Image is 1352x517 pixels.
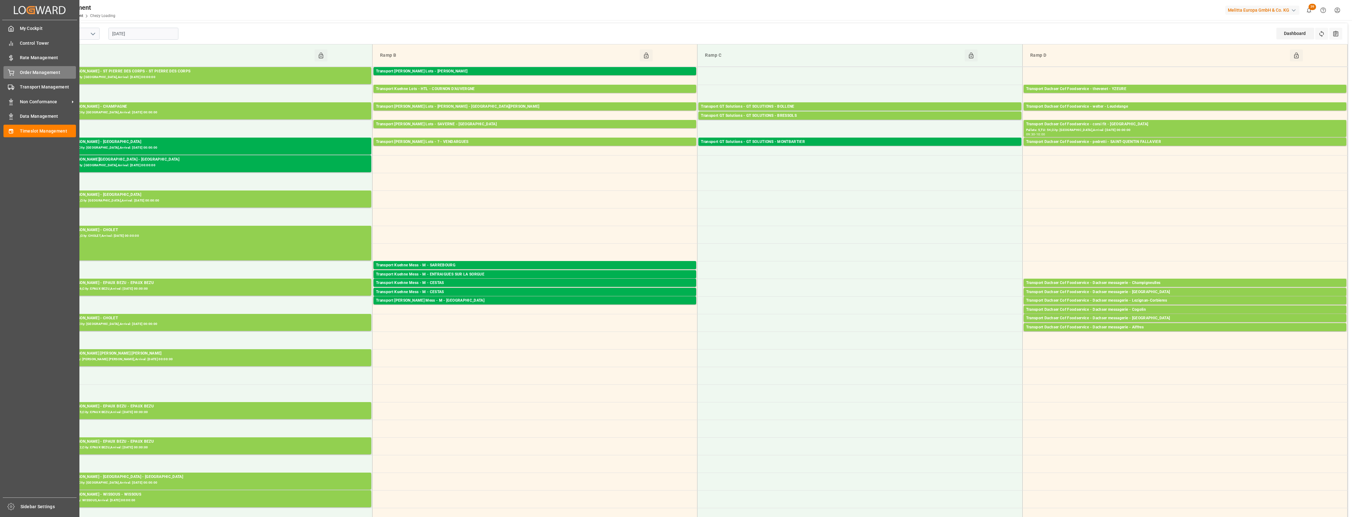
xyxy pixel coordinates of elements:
[3,37,76,49] a: Control Tower
[51,198,369,203] div: Pallets: 24,TU: 810,City: [GEOGRAPHIC_DATA],Arrival: [DATE] 00:00:00
[3,81,76,93] a: Transport Management
[51,357,369,362] div: Pallets: ,TU: 59,City: [PERSON_NAME] [PERSON_NAME],Arrival: [DATE] 00:00:00
[3,125,76,137] a: Timeslot Management
[51,110,369,115] div: Pallets: 4,TU: 350,City: [GEOGRAPHIC_DATA],Arrival: [DATE] 00:00:00
[701,110,1019,115] div: Pallets: 2,TU: ,City: BOLLENE,Arrival: [DATE] 00:00:00
[51,491,369,498] div: Transport [PERSON_NAME] - WISSOUS - WISSOUS
[376,298,694,304] div: Transport [PERSON_NAME] Mess - M - [GEOGRAPHIC_DATA]
[51,227,369,233] div: Transport [PERSON_NAME] - CHOLET
[51,403,369,410] div: Transport [PERSON_NAME] - EPAUX BEZU - EPAUX BEZU
[1028,49,1290,61] div: Ramp D
[51,498,369,503] div: Pallets: 10,TU: ,City: WISSOUS,Arrival: [DATE] 00:00:00
[701,139,1019,145] div: Transport GT Solutions - GT SOLUTIONS - MONTBARTIER
[51,192,369,198] div: Transport [PERSON_NAME] - [GEOGRAPHIC_DATA]
[1036,133,1045,136] div: 10:00
[1026,145,1344,151] div: Pallets: 1,TU: 38,City: [GEOGRAPHIC_DATA][PERSON_NAME],Arrival: [DATE] 00:00:00
[3,110,76,122] a: Data Management
[1026,139,1344,145] div: Transport Dachser Cof Foodservice - pedretti - SAINT-QUENTIN FALLAVIER
[376,75,694,80] div: Pallets: 10,TU: ,City: CARQUEFOU,Arrival: [DATE] 00:00:00
[1309,4,1316,10] span: 39
[376,145,694,151] div: Pallets: 17,TU: 544,City: [GEOGRAPHIC_DATA],Arrival: [DATE] 00:00:00
[51,286,369,292] div: Pallets: 53,TU: 1146,City: EPAUX BEZU,Arrival: [DATE] 00:00:00
[376,295,694,301] div: Pallets: 1,TU: 36,City: [GEOGRAPHIC_DATA],Arrival: [DATE] 00:00:00
[1026,321,1344,327] div: Pallets: 1,TU: 60,City: [GEOGRAPHIC_DATA],Arrival: [DATE] 00:00:00
[51,156,369,163] div: Transport [PERSON_NAME][GEOGRAPHIC_DATA] - [GEOGRAPHIC_DATA]
[20,40,76,47] span: Control Tower
[1026,121,1344,128] div: Transport Dachser Cof Foodservice - corsi fit - [GEOGRAPHIC_DATA]
[20,99,70,105] span: Non Conformance
[51,474,369,480] div: Transport [PERSON_NAME] - [GEOGRAPHIC_DATA] - [GEOGRAPHIC_DATA]
[3,22,76,35] a: My Cockpit
[1026,315,1344,321] div: Transport Dachser Cof Foodservice - Dachser messagerie - [GEOGRAPHIC_DATA]
[51,350,369,357] div: Transport [PERSON_NAME] [PERSON_NAME] [PERSON_NAME]
[376,289,694,295] div: Transport Kuehne Mess - M - CESTAS
[1026,307,1344,313] div: Transport Dachser Cof Foodservice - Dachser messagerie - Cogolin
[20,84,76,90] span: Transport Management
[1225,4,1302,16] button: Melitta Europa GmbH & Co. KG
[1276,28,1314,39] div: Dashboard
[702,49,965,61] div: Ramp C
[3,66,76,78] a: Order Management
[51,139,369,145] div: Transport [PERSON_NAME] - [GEOGRAPHIC_DATA]
[51,445,369,450] div: Pallets: 21,TU: 1942,City: EPAUX BEZU,Arrival: [DATE] 00:00:00
[1316,3,1330,17] button: Help Center
[51,439,369,445] div: Transport [PERSON_NAME] - EPAUX BEZU - EPAUX BEZU
[376,278,694,283] div: Pallets: ,TU: 96,City: ENTRAIGUES SUR LA SORGUE,Arrival: [DATE] 00:00:00
[376,110,694,115] div: Pallets: ,TU: 71,City: [GEOGRAPHIC_DATA][PERSON_NAME],Arrival: [DATE] 00:00:00
[1026,92,1344,98] div: Pallets: 10,TU: 12,City: YZEURE,Arrival: [DATE] 00:00:00
[376,121,694,128] div: Transport [PERSON_NAME] Lots - SAVERNE - [GEOGRAPHIC_DATA]
[1035,133,1036,136] div: -
[1026,286,1344,292] div: Pallets: ,TU: 2,City: [GEOGRAPHIC_DATA],Arrival: [DATE] 00:00:00
[1026,331,1344,336] div: Pallets: 1,TU: 80,City: Aiffres,Arrival: [DATE] 00:00:00
[88,29,97,39] button: open menu
[3,52,76,64] a: Rate Management
[51,280,369,286] div: Transport [PERSON_NAME] - EPAUX BEZU - EPAUX BEZU
[20,113,76,120] span: Data Management
[376,280,694,286] div: Transport Kuehne Mess - M - CESTAS
[376,92,694,98] div: Pallets: 6,TU: 192,City: COURNON D'AUVERGNE,Arrival: [DATE] 00:00:00
[51,68,369,75] div: Transport [PERSON_NAME] - ST PIERRE DES CORPS - ST PIERRE DES CORPS
[51,104,369,110] div: Transport [PERSON_NAME] - CHAMPAGNE
[1225,6,1299,15] div: Melitta Europa GmbH & Co. KG
[51,163,369,168] div: Pallets: 2,TU: 56,City: [GEOGRAPHIC_DATA],Arrival: [DATE] 00:00:00
[1026,110,1344,115] div: Pallets: 10,TU: ,City: [GEOGRAPHIC_DATA],Arrival: [DATE] 00:00:00
[1026,295,1344,301] div: Pallets: 2,TU: 4,City: [GEOGRAPHIC_DATA],Arrival: [DATE] 00:00:00
[51,315,369,321] div: Transport [PERSON_NAME] - CHOLET
[1026,289,1344,295] div: Transport Dachser Cof Foodservice - Dachser messagerie - [GEOGRAPHIC_DATA]
[1026,304,1344,309] div: Pallets: 3,TU: ,City: Lezignan-[GEOGRAPHIC_DATA],Arrival: [DATE] 00:00:00
[20,25,76,32] span: My Cockpit
[20,503,77,510] span: Sidebar Settings
[376,128,694,133] div: Pallets: 2,TU: ,City: SARREBOURG,Arrival: [DATE] 00:00:00
[51,75,369,80] div: Pallets: ,TU: 455,City: [GEOGRAPHIC_DATA],Arrival: [DATE] 00:00:00
[51,145,369,151] div: Pallets: 25,TU: 60,City: [GEOGRAPHIC_DATA],Arrival: [DATE] 00:00:00
[376,262,694,269] div: Transport Kuehne Mess - M - SARREBOURG
[376,304,694,309] div: Pallets: ,TU: 36,City: [GEOGRAPHIC_DATA],Arrival: [DATE] 00:00:00
[1302,3,1316,17] button: show 39 new notifications
[51,233,369,239] div: Pallets: 17,TU: 713,City: CHOLET,Arrival: [DATE] 00:00:00
[1026,133,1035,136] div: 09:30
[376,68,694,75] div: Transport [PERSON_NAME] Lots - [PERSON_NAME]
[701,145,1019,151] div: Pallets: 1,TU: 112,City: MONTBARTIER,Arrival: [DATE] 00:00:00
[1026,313,1344,318] div: Pallets: 1,TU: 26,City: [GEOGRAPHIC_DATA],Arrival: [DATE] 00:00:00
[1026,298,1344,304] div: Transport Dachser Cof Foodservice - Dachser messagerie - Lezignan-Corbieres
[378,49,640,61] div: Ramp B
[52,49,315,61] div: Ramp A
[376,271,694,278] div: Transport Kuehne Mess - M - ENTRAIGUES SUR LA SORGUE
[701,104,1019,110] div: Transport GT Solutions - GT SOLUTIONS - BOLLENE
[376,104,694,110] div: Transport [PERSON_NAME] Lots - [PERSON_NAME] - [GEOGRAPHIC_DATA][PERSON_NAME]
[376,286,694,292] div: Pallets: ,TU: 10,City: CESTAS,Arrival: [DATE] 00:00:00
[20,69,76,76] span: Order Management
[376,139,694,145] div: Transport [PERSON_NAME] Lots - ? - VENDARGUES
[701,119,1019,124] div: Pallets: 1,TU: 84,City: BRESSOLS,Arrival: [DATE] 00:00:00
[51,480,369,486] div: Pallets: 5,TU: 630,City: [GEOGRAPHIC_DATA],Arrival: [DATE] 00:00:00
[376,86,694,92] div: Transport Kuehne Lots - HTL - COURNON D'AUVERGNE
[20,54,76,61] span: Rate Management
[51,321,369,327] div: Pallets: 3,TU: 943,City: [GEOGRAPHIC_DATA],Arrival: [DATE] 00:00:00
[20,128,76,134] span: Timeslot Management
[1026,324,1344,331] div: Transport Dachser Cof Foodservice - Dachser messagerie - Aiffres
[1026,280,1344,286] div: Transport Dachser Cof Foodservice - Dachser messagerie - Champigneulles
[701,113,1019,119] div: Transport GT Solutions - GT SOLUTIONS - BRESSOLS
[1026,128,1344,133] div: Pallets: 5,TU: 54,City: [GEOGRAPHIC_DATA],Arrival: [DATE] 00:00:00
[376,269,694,274] div: Pallets: 1,TU: ,City: [GEOGRAPHIC_DATA],Arrival: [DATE] 00:00:00
[1026,104,1344,110] div: Transport Dachser Cof Foodservice - welter - Leudelange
